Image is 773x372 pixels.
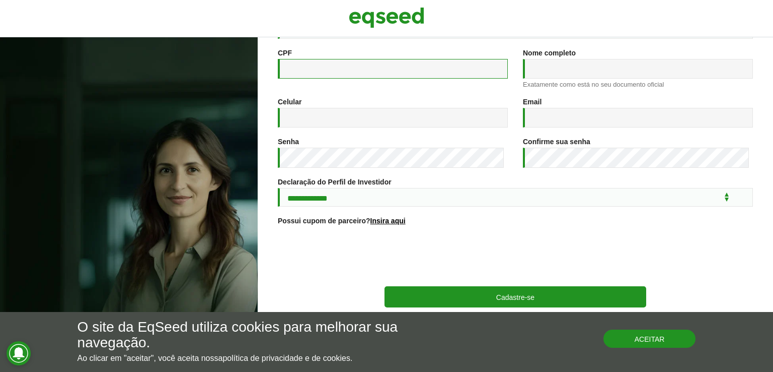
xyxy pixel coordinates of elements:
[523,98,542,105] label: Email
[603,330,696,348] button: Aceitar
[278,138,299,145] label: Senha
[278,49,292,56] label: CPF
[349,5,424,30] img: EqSeed Logo
[439,237,592,276] iframe: reCAPTCHA
[278,178,392,185] label: Declaração do Perfil de Investidor
[523,49,576,56] label: Nome completo
[523,138,590,145] label: Confirme sua senha
[78,353,448,363] p: Ao clicar em "aceitar", você aceita nossa .
[278,217,406,224] label: Possui cupom de parceiro?
[278,98,301,105] label: Celular
[523,81,753,88] div: Exatamente como está no seu documento oficial
[370,217,406,224] a: Insira aqui
[78,320,448,351] h5: O site da EqSeed utiliza cookies para melhorar sua navegação.
[222,354,350,362] a: política de privacidade e de cookies
[384,286,646,307] button: Cadastre-se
